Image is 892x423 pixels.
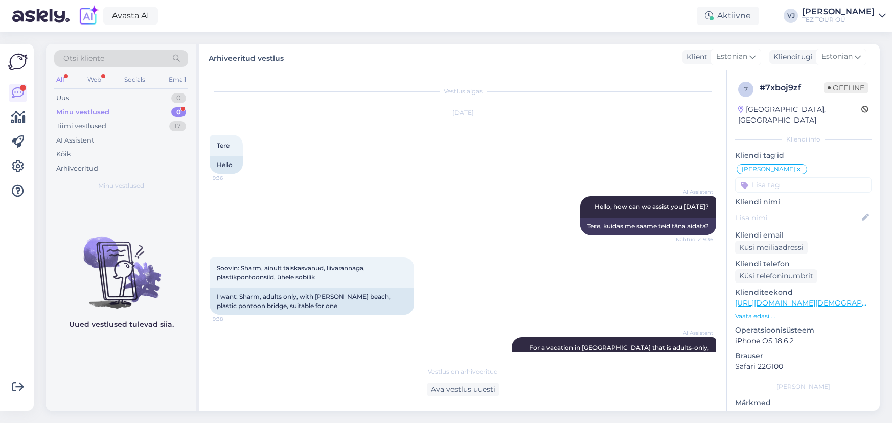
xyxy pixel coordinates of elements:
div: Klient [682,52,707,62]
a: Avasta AI [103,7,158,25]
div: [DATE] [210,108,716,118]
span: Offline [824,82,868,93]
p: Klienditeekond [735,287,872,298]
span: Soovin: Sharm, ainult täiskasvanud, liivarannaga, plastikpontoonsild, ühele sobilik [217,264,367,281]
div: Hello [210,156,243,174]
span: Minu vestlused [98,181,144,191]
p: Brauser [735,350,872,361]
div: AI Assistent [56,135,94,146]
div: Aktiivne [697,7,759,25]
span: Otsi kliente [63,53,104,64]
div: Küsi telefoninumbrit [735,269,817,283]
img: explore-ai [78,5,99,27]
p: Operatsioonisüsteem [735,325,872,336]
span: 9:36 [213,174,251,182]
p: Kliendi telefon [735,258,872,269]
span: AI Assistent [675,329,713,337]
div: # 7xboj9zf [760,82,824,94]
span: Tere [217,142,230,149]
div: Klienditugi [769,52,813,62]
div: [PERSON_NAME] [735,382,872,391]
div: Kõik [56,149,71,159]
span: Nähtud ✓ 9:36 [675,236,713,243]
span: 9:38 [213,315,251,323]
p: Kliendi email [735,230,872,241]
label: Arhiveeritud vestlus [209,50,284,64]
span: 7 [744,85,748,93]
span: [PERSON_NAME] [742,166,795,172]
div: Vestlus algas [210,87,716,96]
div: [GEOGRAPHIC_DATA], [GEOGRAPHIC_DATA] [738,104,861,126]
p: Kliendi tag'id [735,150,872,161]
div: Tiimi vestlused [56,121,106,131]
div: Ava vestlus uuesti [427,383,499,396]
div: I want: Sharm, adults only, with [PERSON_NAME] beach, plastic pontoon bridge, suitable for one [210,288,414,315]
div: TEZ TOUR OÜ [802,16,875,24]
div: Email [167,73,188,86]
div: 17 [169,121,186,131]
span: Estonian [821,51,853,62]
p: Uued vestlused tulevad siia. [69,319,174,330]
a: [PERSON_NAME]TEZ TOUR OÜ [802,8,886,24]
span: Vestlus on arhiveeritud [428,367,498,377]
p: Kliendi nimi [735,197,872,207]
span: Estonian [716,51,747,62]
p: Vaata edasi ... [735,312,872,321]
p: Safari 22G100 [735,361,872,372]
div: VJ [784,9,798,23]
input: Lisa tag [735,177,872,193]
span: Hello, how can we assist you [DATE]? [594,203,709,210]
div: Küsi meiliaadressi [735,241,808,254]
div: All [54,73,66,86]
div: 0 [171,93,186,103]
div: Socials [122,73,147,86]
div: Uus [56,93,69,103]
p: iPhone OS 18.6.2 [735,336,872,346]
div: Tere, kuidas me saame teid täna aidata? [580,218,716,235]
input: Lisa nimi [736,212,860,223]
img: No chats [46,218,196,310]
div: Kliendi info [735,135,872,144]
p: Märkmed [735,397,872,408]
div: 0 [171,107,186,118]
div: Minu vestlused [56,107,109,118]
div: Arhiveeritud [56,163,98,174]
div: Web [85,73,103,86]
span: AI Assistent [675,188,713,196]
img: Askly Logo [8,52,28,72]
div: [PERSON_NAME] [802,8,875,16]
